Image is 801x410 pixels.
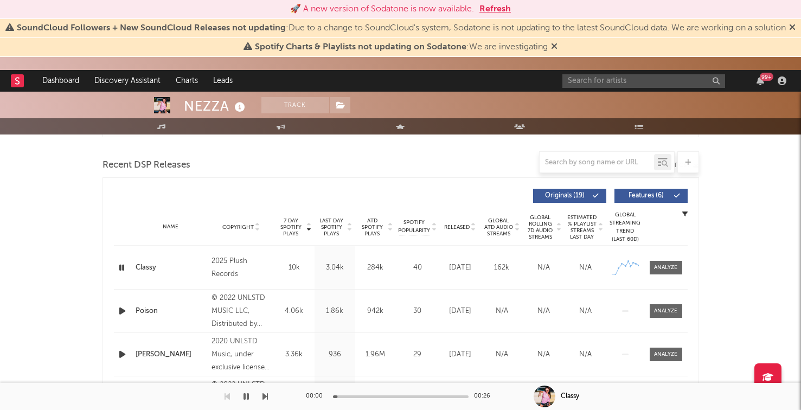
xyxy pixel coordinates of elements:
div: 40 [399,262,437,273]
span: Global Rolling 7D Audio Streams [526,214,555,240]
a: Poison [136,306,207,317]
div: [DATE] [442,349,478,360]
div: 00:00 [306,390,328,403]
a: Leads [206,70,240,92]
span: : We are investigating [255,43,548,52]
div: Global Streaming Trend (Last 60D) [609,211,642,244]
div: N/A [484,349,520,360]
div: 2025 Plush Records [212,255,271,281]
div: 3.04k [317,262,353,273]
div: N/A [567,306,604,317]
div: 284k [358,262,393,273]
div: 00:26 [474,390,496,403]
span: Dismiss [551,43,558,52]
div: 1.86k [317,306,353,317]
span: Last Day Spotify Plays [317,217,346,237]
button: 99+ [757,76,764,85]
div: [DATE] [442,262,478,273]
div: 3.36k [277,349,312,360]
span: Spotify Popularity [398,219,430,235]
button: Track [261,97,329,113]
input: Search for artists [562,74,725,88]
div: 942k [358,306,393,317]
div: © 2022 UNLSTD MUSIC LLC, Distributed by Virgin Music US Latin [212,292,271,331]
span: Copyright [222,224,254,230]
div: N/A [484,306,520,317]
div: Name [136,223,207,231]
span: Originals ( 19 ) [540,193,590,199]
span: : Due to a change to SoundCloud's system, Sodatone is not updating to the latest SoundCloud data.... [17,24,786,33]
span: Dismiss [789,24,796,33]
span: Features ( 6 ) [621,193,671,199]
span: Released [444,224,470,230]
div: N/A [567,262,604,273]
a: Dashboard [35,70,87,92]
a: Discovery Assistant [87,70,168,92]
div: 99 + [760,73,773,81]
div: 10k [277,262,312,273]
button: Features(6) [614,189,688,203]
div: 162k [484,262,520,273]
input: Search by song name or URL [540,158,654,167]
div: [DATE] [442,306,478,317]
button: Originals(19) [533,189,606,203]
span: Spotify Charts & Playlists not updating on Sodatone [255,43,466,52]
span: Estimated % Playlist Streams Last Day [567,214,597,240]
span: SoundCloud Followers + New SoundCloud Releases not updating [17,24,286,33]
div: 936 [317,349,353,360]
div: N/A [526,262,562,273]
div: 30 [399,306,437,317]
div: 1.96M [358,349,393,360]
div: N/A [567,349,604,360]
span: 7 Day Spotify Plays [277,217,305,237]
div: NEZZA [184,97,248,115]
div: 29 [399,349,437,360]
a: Charts [168,70,206,92]
a: Classy [136,262,207,273]
span: Global ATD Audio Streams [484,217,514,237]
a: [PERSON_NAME] [136,349,207,360]
div: Classy [561,392,579,401]
div: 🚀 A new version of Sodatone is now available. [290,3,474,16]
div: 2020 UNLSTD Music, under exclusive license to INVTBL [212,335,271,374]
span: ATD Spotify Plays [358,217,387,237]
button: Refresh [479,3,511,16]
div: 4.06k [277,306,312,317]
div: N/A [526,306,562,317]
div: N/A [526,349,562,360]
